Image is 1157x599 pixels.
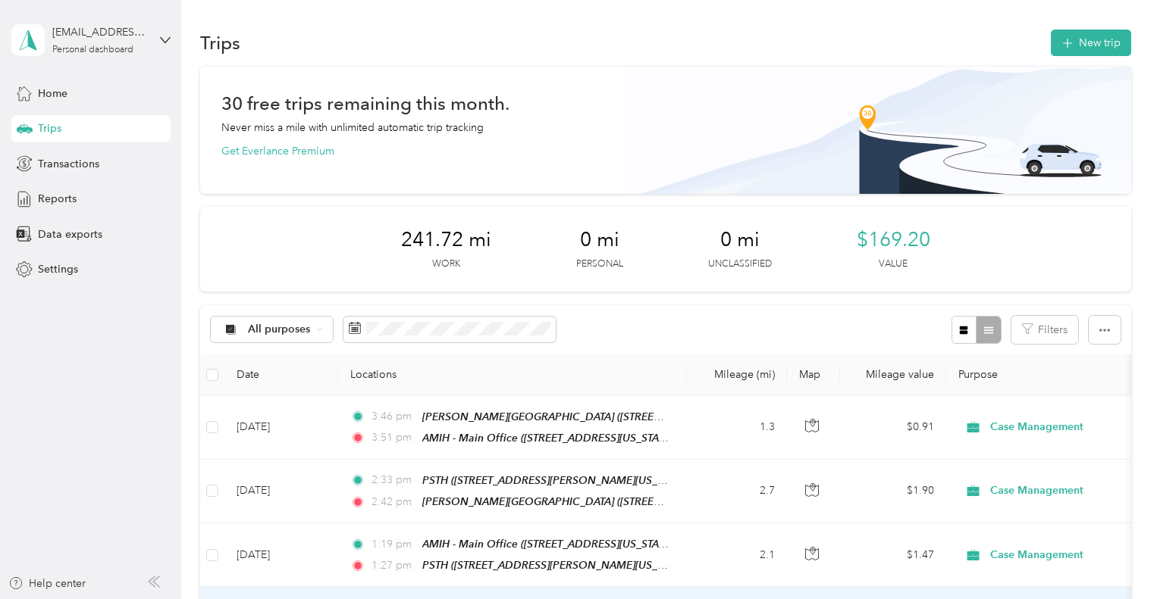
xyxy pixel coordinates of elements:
[224,523,338,587] td: [DATE]
[1072,514,1157,599] iframe: Everlance-gr Chat Button Frame
[38,191,77,207] span: Reports
[1011,316,1078,344] button: Filters
[432,257,460,271] p: Work
[1051,30,1131,56] button: New trip
[422,432,676,445] span: AMIH - Main Office ([STREET_ADDRESS][US_STATE])
[221,95,510,111] h1: 30 free trips remaining this month.
[401,228,491,252] span: 241.72 mi
[990,419,1129,435] span: Case Management
[372,408,415,425] span: 3:46 pm
[840,396,946,460] td: $0.91
[580,228,619,252] span: 0 mi
[576,257,623,271] p: Personal
[990,482,1129,499] span: Case Management
[372,472,415,488] span: 2:33 pm
[990,547,1129,563] span: Case Management
[787,354,840,396] th: Map
[224,460,338,523] td: [DATE]
[422,495,858,508] span: [PERSON_NAME][GEOGRAPHIC_DATA] ([STREET_ADDRESS][PERSON_NAME][US_STATE])
[422,559,691,572] span: PSTH ([STREET_ADDRESS][PERSON_NAME][US_STATE])
[38,226,102,242] span: Data exports
[38,156,99,172] span: Transactions
[338,354,687,396] th: Locations
[38,261,78,277] span: Settings
[38,120,61,136] span: Trips
[221,143,334,159] button: Get Everlance Premium
[38,86,67,101] span: Home
[708,257,772,271] p: Unclassified
[372,494,415,510] span: 2:42 pm
[372,536,415,553] span: 1:19 pm
[224,396,338,460] td: [DATE]
[372,557,415,574] span: 1:27 pm
[372,429,415,446] span: 3:51 pm
[221,120,484,136] p: Never miss a mile with unlimited automatic trip tracking
[422,474,691,487] span: PSTH ([STREET_ADDRESS][PERSON_NAME][US_STATE])
[687,396,787,460] td: 1.3
[624,67,1131,194] img: Banner
[720,228,760,252] span: 0 mi
[840,354,946,396] th: Mileage value
[687,460,787,523] td: 2.7
[857,228,930,252] span: $169.20
[422,538,676,551] span: AMIH - Main Office ([STREET_ADDRESS][US_STATE])
[248,324,311,335] span: All purposes
[879,257,908,271] p: Value
[687,354,787,396] th: Mileage (mi)
[224,354,338,396] th: Date
[52,24,147,40] div: [EMAIL_ADDRESS][DOMAIN_NAME]
[840,523,946,587] td: $1.47
[8,576,86,591] button: Help center
[200,35,240,51] h1: Trips
[422,410,858,423] span: [PERSON_NAME][GEOGRAPHIC_DATA] ([STREET_ADDRESS][PERSON_NAME][US_STATE])
[687,523,787,587] td: 2.1
[52,45,133,55] div: Personal dashboard
[840,460,946,523] td: $1.90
